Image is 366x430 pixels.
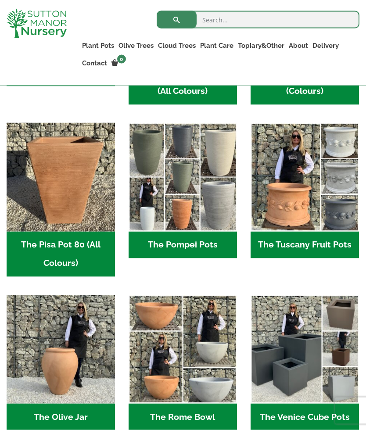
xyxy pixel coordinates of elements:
[251,232,359,259] h2: The Tuscany Fruit Pots
[80,57,109,69] a: Contact
[129,123,237,258] a: Visit product category The Pompei Pots
[251,123,359,231] img: The Tuscany Fruit Pots
[157,11,359,29] input: Search...
[251,295,359,404] img: The Venice Cube Pots
[7,123,115,231] img: The Pisa Pot 80 (All Colours)
[129,123,237,231] img: The Pompei Pots
[7,295,115,404] img: The Olive Jar
[310,39,341,52] a: Delivery
[109,57,129,69] a: 0
[129,232,237,259] h2: The Pompei Pots
[117,55,126,64] span: 0
[80,39,116,52] a: Plant Pots
[251,123,359,258] a: Visit product category The Tuscany Fruit Pots
[198,39,236,52] a: Plant Care
[129,295,237,404] img: The Rome Bowl
[7,9,67,38] img: logo
[156,39,198,52] a: Cloud Trees
[116,39,156,52] a: Olive Trees
[287,39,310,52] a: About
[236,39,287,52] a: Topiary&Other
[7,232,115,277] h2: The Pisa Pot 80 (All Colours)
[7,123,115,277] a: Visit product category The Pisa Pot 80 (All Colours)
